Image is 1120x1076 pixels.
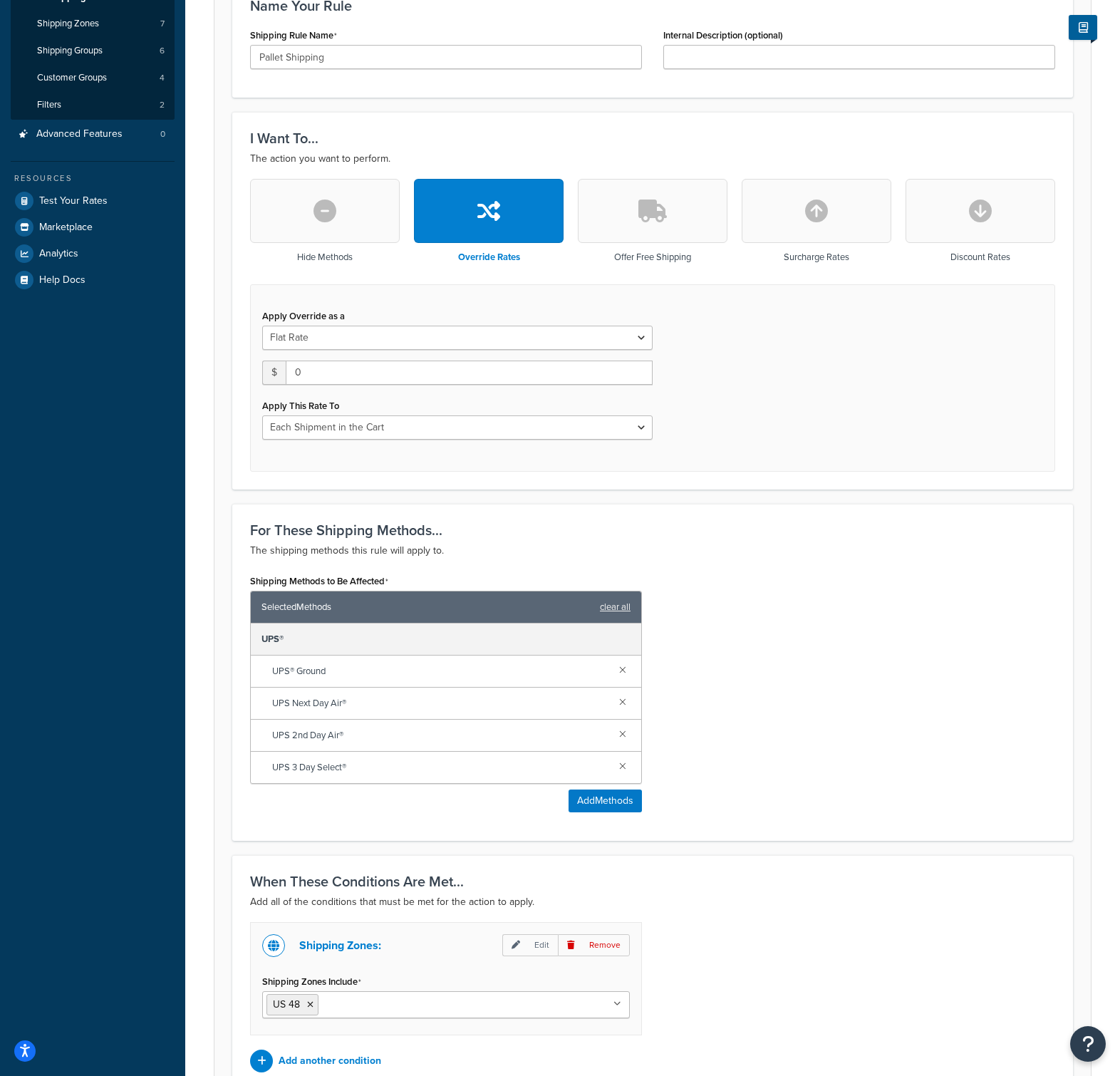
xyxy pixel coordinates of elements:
li: Shipping Zones [11,11,175,37]
label: Internal Description (optional) [663,30,783,41]
button: Open Resource Center [1070,1026,1106,1062]
button: Show Help Docs [1069,15,1097,40]
li: Customer Groups [11,65,175,91]
div: UPS® [251,624,641,656]
a: clear all [600,597,631,617]
span: UPS Next Day Air® [272,693,608,713]
span: 6 [160,45,165,57]
button: AddMethods [569,790,642,812]
li: Shipping Groups [11,38,175,64]
span: Selected Methods [261,597,593,617]
a: Filters2 [11,92,175,118]
p: Shipping Zones: [299,936,381,956]
a: Test Your Rates [11,188,175,214]
label: Apply Override as a [262,311,345,321]
h3: When These Conditions Are Met... [250,874,1055,889]
span: 4 [160,72,165,84]
span: Shipping Groups [37,45,103,57]
span: Shipping Zones [37,18,99,30]
h3: For These Shipping Methods... [250,522,1055,538]
p: Add another condition [279,1051,381,1071]
span: UPS 2nd Day Air® [272,725,608,745]
a: Shipping Groups6 [11,38,175,64]
a: Customer Groups4 [11,65,175,91]
h3: I Want To... [250,130,1055,146]
label: Shipping Zones Include [262,976,361,988]
span: 7 [160,18,165,30]
span: Analytics [39,248,78,260]
p: The shipping methods this rule will apply to. [250,542,1055,559]
span: Customer Groups [37,72,107,84]
span: Test Your Rates [39,195,108,207]
li: Advanced Features [11,121,175,148]
span: Help Docs [39,274,85,286]
h3: Override Rates [458,252,520,262]
p: Remove [558,934,630,956]
div: Resources [11,172,175,185]
a: Help Docs [11,267,175,293]
h3: Discount Rates [950,252,1010,262]
label: Shipping Rule Name [250,30,337,41]
span: $ [262,361,286,385]
label: Apply This Rate To [262,400,339,411]
a: Analytics [11,241,175,267]
p: The action you want to perform. [250,150,1055,167]
h3: Offer Free Shipping [614,252,691,262]
span: UPS 3 Day Select® [272,757,608,777]
a: Marketplace [11,214,175,240]
span: 0 [160,128,165,140]
span: US 48 [273,997,300,1012]
label: Shipping Methods to Be Affected [250,576,388,587]
span: Filters [37,99,61,111]
p: Add all of the conditions that must be met for the action to apply. [250,894,1055,911]
span: 2 [160,99,165,111]
h3: Surcharge Rates [784,252,849,262]
span: Marketplace [39,222,93,234]
h3: Hide Methods [297,252,353,262]
span: UPS® Ground [272,661,608,681]
a: Shipping Zones7 [11,11,175,37]
p: Edit [502,934,558,956]
span: Advanced Features [36,128,123,140]
li: Filters [11,92,175,118]
a: Advanced Features0 [11,121,175,148]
